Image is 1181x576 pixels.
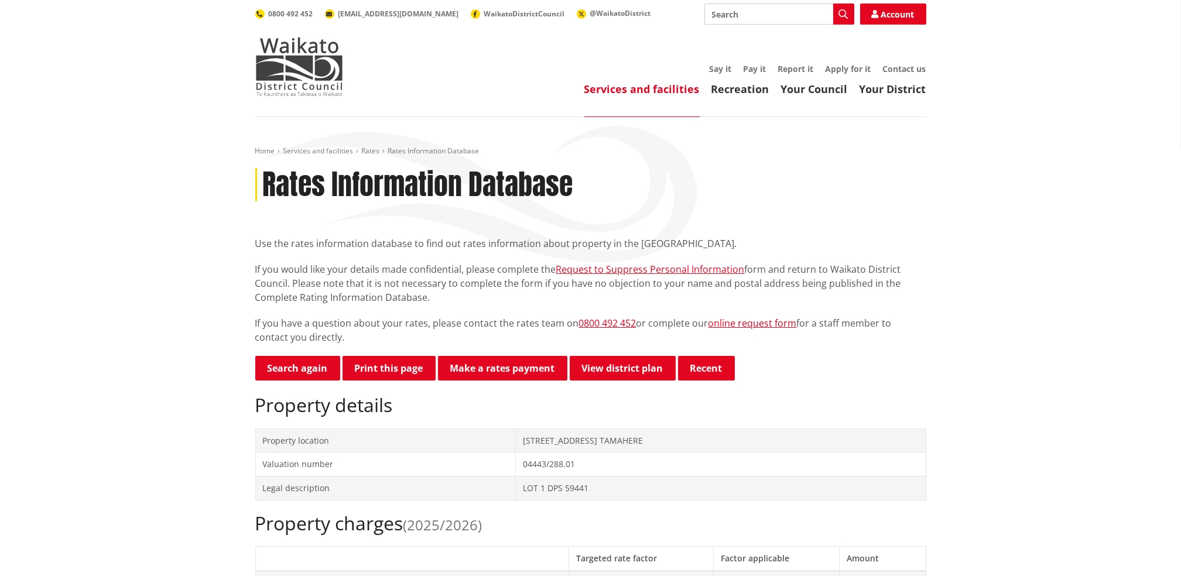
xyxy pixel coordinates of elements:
[579,317,636,330] a: 0800 492 452
[403,515,482,534] span: (2025/2026)
[711,82,769,96] a: Recreation
[263,168,573,202] h1: Rates Information Database
[255,146,926,156] nav: breadcrumb
[781,82,848,96] a: Your Council
[516,476,926,500] td: LOT 1 DPS 59441
[255,356,340,380] a: Search again
[255,452,516,476] td: Valuation number
[362,146,380,156] a: Rates
[255,146,275,156] a: Home
[283,146,354,156] a: Services and facilities
[570,356,676,380] a: View district plan
[343,356,436,380] button: Print this page
[255,394,926,416] h2: Property details
[255,316,926,344] p: If you have a question about your rates, please contact the rates team on or complete our for a s...
[860,4,926,25] a: Account
[708,317,797,330] a: online request form
[325,9,459,19] a: [EMAIL_ADDRESS][DOMAIN_NAME]
[255,262,926,304] p: If you would like your details made confidential, please complete the form and return to Waikato ...
[704,4,854,25] input: Search input
[255,37,343,96] img: Waikato District Council - Te Kaunihera aa Takiwaa o Waikato
[778,63,814,74] a: Report it
[255,236,926,251] p: Use the rates information database to find out rates information about property in the [GEOGRAPHI...
[710,63,732,74] a: Say it
[388,146,480,156] span: Rates Information Database
[678,356,735,380] button: Recent
[1127,527,1169,569] iframe: Messenger Launcher
[255,476,516,500] td: Legal description
[516,428,926,452] td: [STREET_ADDRESS] TAMAHERE
[590,8,651,18] span: @WaikatoDistrict
[577,8,651,18] a: @WaikatoDistrict
[255,9,313,19] a: 0800 492 452
[556,263,745,276] a: Request to Suppress Personal Information
[883,63,926,74] a: Contact us
[255,428,516,452] td: Property location
[255,512,926,534] h2: Property charges
[438,356,567,380] a: Make a rates payment
[826,63,871,74] a: Apply for it
[471,9,565,19] a: WaikatoDistrictCouncil
[569,546,713,570] th: Targeted rate factor
[860,82,926,96] a: Your District
[714,546,840,570] th: Factor applicable
[744,63,766,74] a: Pay it
[484,9,565,19] span: WaikatoDistrictCouncil
[516,452,926,476] td: 04443/288.01
[584,82,700,96] a: Services and facilities
[338,9,459,19] span: [EMAIL_ADDRESS][DOMAIN_NAME]
[269,9,313,19] span: 0800 492 452
[840,546,926,570] th: Amount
